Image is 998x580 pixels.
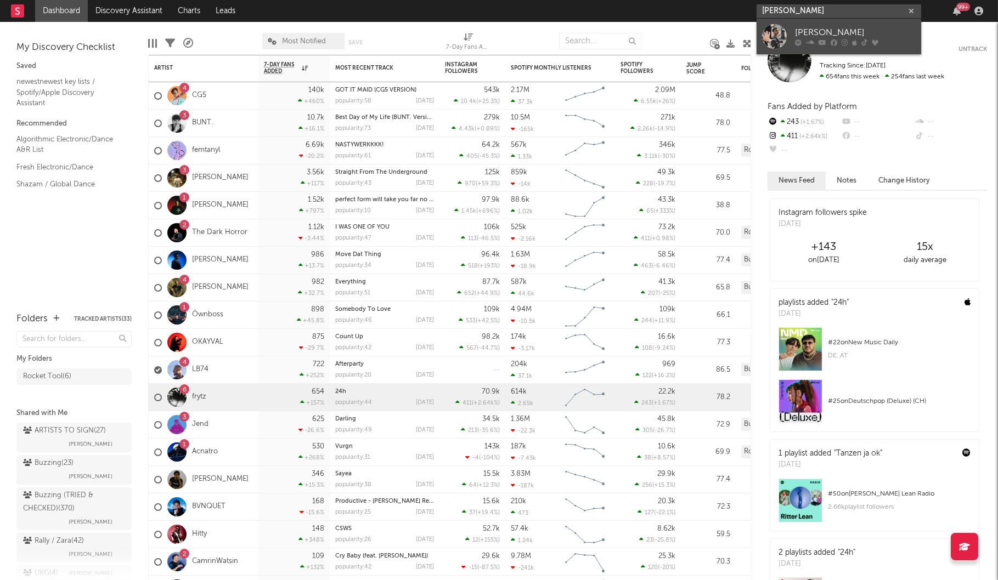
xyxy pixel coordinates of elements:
span: -25 % [660,291,674,297]
div: Straight From The Underground [335,169,434,175]
div: ( ) [634,235,675,242]
button: Save [348,39,363,46]
svg: Chart title [560,164,610,192]
div: 1.63M [511,251,530,258]
div: 567k [511,141,527,149]
span: 7-Day Fans Added [264,61,299,75]
div: 97.9k [482,196,500,203]
span: -30 % [659,153,674,160]
div: 16.6k [658,333,675,340]
div: 44.6k [511,290,534,297]
span: 3.11k [644,153,658,160]
div: Buzzing (TRIED & CHECKED) (370) [741,253,837,266]
div: popularity: 42 [335,345,371,351]
span: 463 [641,263,652,269]
div: Filters [165,27,175,59]
a: CSWS [335,526,352,532]
div: ( ) [459,344,500,351]
div: ( ) [641,289,675,297]
a: [PERSON_NAME] [192,475,249,484]
div: +143 [773,241,875,254]
span: 654 fans this week [820,73,879,80]
div: playlists added [779,297,849,309]
div: ( ) [637,152,675,160]
a: LB74 [192,365,208,374]
div: 1.52k [308,196,324,203]
a: femtanyl [192,146,220,155]
div: # 50 on [PERSON_NAME] Lean Radio [828,487,971,501]
div: [PERSON_NAME] [795,26,916,39]
div: 859k [511,169,527,176]
div: Instagram Followers [445,61,483,75]
div: +460 % [298,98,324,105]
div: 98.2k [482,333,500,340]
div: ( ) [457,289,500,297]
div: -- [914,115,987,129]
a: Öwnboss [192,310,223,320]
span: 10.4k [461,99,476,105]
div: # 25 on Deutschpop (Deluxe) (CH) [828,395,971,408]
a: newestnewest key lists / Spotify/Apple Discovery Assistant [16,76,121,109]
span: [PERSON_NAME] [69,515,112,528]
div: [DATE] [416,290,434,296]
div: [DATE] [416,345,434,351]
a: 24h [335,389,346,395]
a: #22onNew Music DailyDE, AT [770,327,979,379]
div: 69.5 [686,172,730,185]
div: 204k [511,361,527,368]
span: 567 [466,345,477,351]
div: -- [768,144,841,158]
span: -19.7 % [655,181,674,187]
a: "Tanzen ja ok" [834,450,882,457]
div: popularity: 73 [335,126,371,132]
input: Search for folders... [16,331,132,347]
div: DE, AT [828,349,971,362]
button: Change History [867,172,941,190]
div: GOT IT MAID (CG5 VERSION) [335,87,434,93]
button: Tracked Artists(33) [74,316,132,322]
div: 969 [662,361,675,368]
span: 518 [468,263,478,269]
span: 2.26k [638,126,653,132]
div: Saved [16,60,132,73]
a: Fresh Electronic/Dance [16,161,121,173]
div: [DATE] [416,98,434,104]
span: Tracking Since: [DATE] [820,62,886,69]
div: 243 [768,115,841,129]
div: 43.3k [658,196,675,203]
a: Sayea [335,471,352,477]
div: Buzzing ( 23 ) [23,457,74,470]
span: +696 % [478,208,498,214]
div: 49.3k [657,169,675,176]
a: Count Up [335,334,363,340]
div: ( ) [452,125,500,132]
a: Rally / Zara(42)[PERSON_NAME] [16,533,132,562]
a: NASTYWERKKKK! [335,142,384,148]
a: CG5 [192,91,206,100]
a: The Dark Horror [192,228,247,237]
div: +13.7 % [298,262,324,269]
span: 108 [642,345,652,351]
span: 113 [468,236,477,242]
span: -46.5 % [478,236,498,242]
div: Somebody To Love [335,306,434,312]
span: Most Notified [282,38,326,45]
div: A&R Pipeline [183,27,193,59]
div: 73.2k [658,224,675,231]
div: [DATE] [416,317,434,323]
div: perfect form will take you far no longer [335,197,434,203]
div: 38.8 [686,199,730,212]
div: ( ) [634,98,675,105]
div: My Folders [16,352,132,366]
span: 244 [641,318,652,324]
a: [PERSON_NAME] [192,201,249,210]
a: "24h" [838,549,855,556]
div: Instagram followers spike [779,207,867,219]
button: 99+ [953,7,961,15]
div: 109k [484,306,500,313]
div: ( ) [461,262,500,269]
div: 99 + [956,3,970,11]
svg: Chart title [560,137,610,164]
span: 254 fans last week [820,73,944,80]
span: +1.67 % [799,120,824,126]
